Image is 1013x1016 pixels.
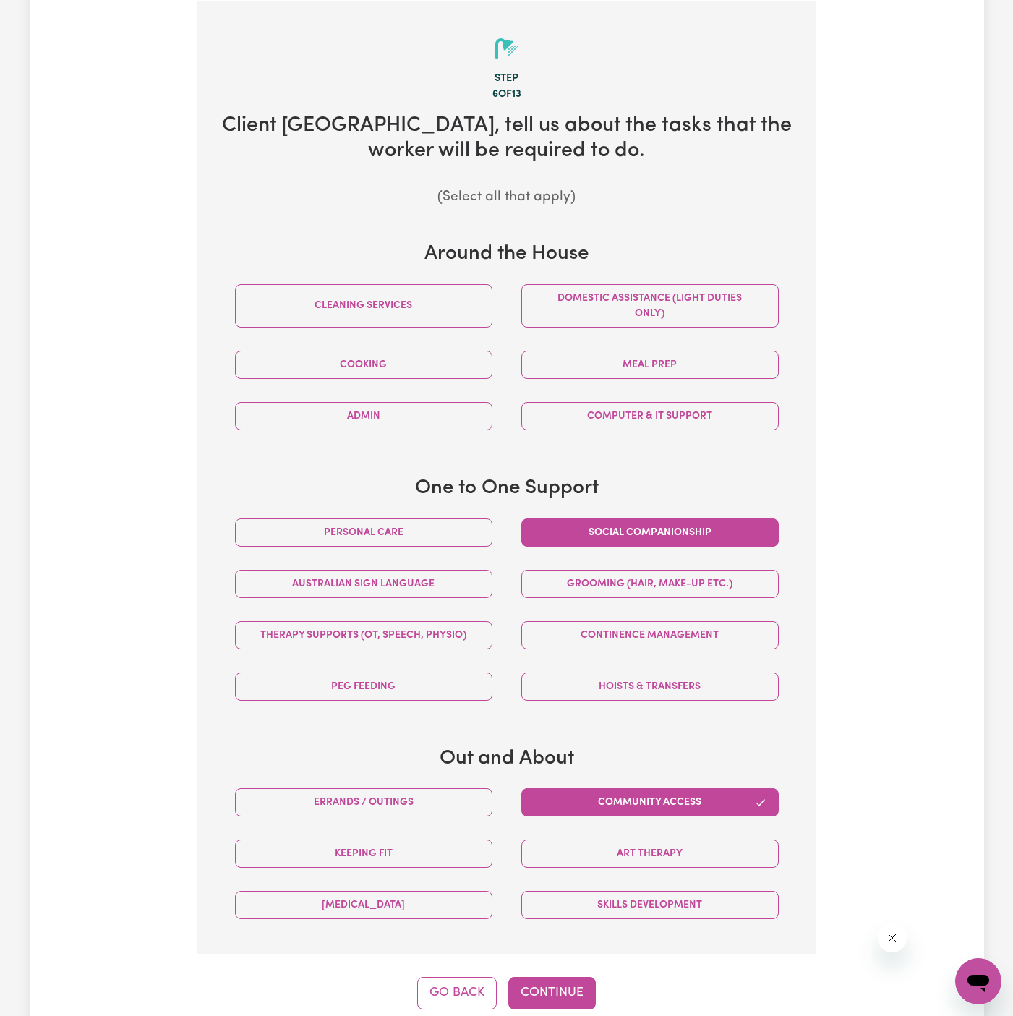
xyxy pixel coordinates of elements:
button: Therapy Supports (OT, speech, physio) [235,621,492,649]
button: Grooming (hair, make-up etc.) [521,570,779,598]
button: Australian Sign Language [235,570,492,598]
button: Skills Development [521,891,779,919]
button: Meal prep [521,351,779,379]
button: Admin [235,402,492,430]
button: Continence management [521,621,779,649]
button: Community access [521,788,779,816]
div: Step [221,71,793,87]
button: PEG feeding [235,673,492,701]
h2: Client [GEOGRAPHIC_DATA] , tell us about the tasks that the worker will be required to do. [221,114,793,163]
h3: Around the House [221,242,793,267]
button: Cooking [235,351,492,379]
div: 6 of 13 [221,87,793,103]
button: Hoists & transfers [521,673,779,701]
button: Domestic assistance (light duties only) [521,284,779,328]
button: Art therapy [521,840,779,868]
span: Need any help? [9,10,87,22]
p: (Select all that apply) [221,187,793,208]
button: Computer & IT Support [521,402,779,430]
button: Cleaning services [235,284,492,328]
button: Personal care [235,518,492,547]
h3: Out and About [221,747,793,772]
button: Continue [508,977,596,1009]
h3: One to One Support [221,477,793,501]
iframe: Close message [878,923,907,952]
button: Keeping fit [235,840,492,868]
button: Go Back [417,977,497,1009]
button: [MEDICAL_DATA] [235,891,492,919]
iframe: Button to launch messaging window [955,958,1001,1004]
button: Errands / Outings [235,788,492,816]
button: Social companionship [521,518,779,547]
